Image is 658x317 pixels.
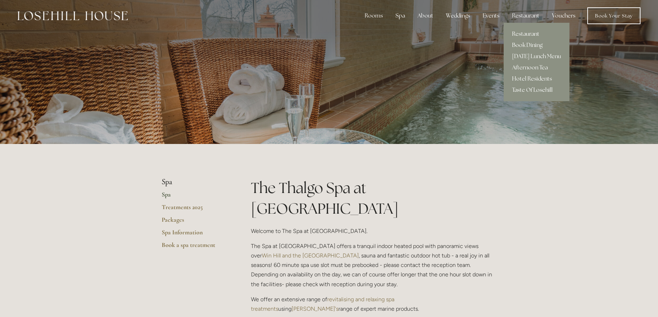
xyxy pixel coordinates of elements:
a: [PERSON_NAME]'s [292,305,338,312]
a: [DATE] Lunch Menu [504,51,569,62]
a: Spa [162,191,229,203]
img: Losehill House [17,11,128,20]
a: Taste Of Losehill [504,84,569,96]
div: Weddings [440,9,476,23]
h1: The Thalgo Spa at [GEOGRAPHIC_DATA] [251,178,496,219]
div: Spa [390,9,411,23]
p: The Spa at [GEOGRAPHIC_DATA] offers a tranquil indoor heated pool with panoramic views over , sau... [251,241,496,289]
a: Afternoon Tea [504,62,569,73]
a: Packages [162,216,229,228]
p: We offer an extensive range of using range of expert marine products. [251,295,496,313]
a: Vouchers [546,9,581,23]
div: About [412,9,439,23]
a: Hotel Residents [504,73,569,84]
a: Restaurant [504,28,569,40]
a: Treatments 2025 [162,203,229,216]
div: Events [477,9,505,23]
p: Welcome to The Spa at [GEOGRAPHIC_DATA]. [251,226,496,236]
a: Book a spa treatment [162,241,229,254]
a: Book Your Stay [587,7,640,24]
a: Spa Information [162,228,229,241]
a: Book Dining [504,40,569,51]
div: Rooms [359,9,388,23]
a: Win Hill and the [GEOGRAPHIC_DATA] [262,252,359,259]
div: Restaurant [506,9,545,23]
li: Spa [162,178,229,187]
